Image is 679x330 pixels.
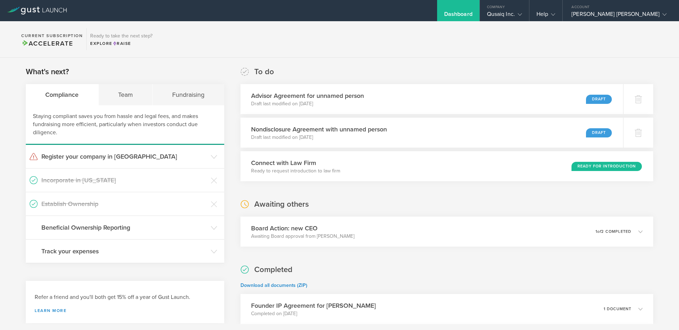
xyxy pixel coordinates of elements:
[35,293,215,301] h3: Refer a friend and you'll both get 15% off a year of Gust Launch.
[444,11,472,21] div: Dashboard
[240,84,623,114] div: Advisor Agreement for unnamed personDraft last modified on [DATE]Draft
[240,118,623,148] div: Nondisclosure Agreement with unnamed personDraft last modified on [DATE]Draft
[251,301,376,310] h3: Founder IP Agreement for [PERSON_NAME]
[240,151,653,181] div: Connect with Law FirmReady to request introduction to law firmReady for Introduction
[604,307,631,311] p: 1 document
[487,11,522,21] div: Qusaiq Inc.
[26,67,69,77] h2: What's next?
[596,230,631,234] p: 1 2 completed
[153,84,224,105] div: Fundraising
[586,128,612,137] div: Draft
[644,296,679,330] iframe: Chat Widget
[112,41,131,46] span: Raise
[254,199,309,210] h2: Awaiting others
[254,265,292,275] h2: Completed
[21,40,73,47] span: Accelerate
[251,310,376,317] p: Completed on [DATE]
[251,134,387,141] p: Draft last modified on [DATE]
[90,34,152,39] h3: Ready to take the next step?
[41,152,207,161] h3: Register your company in [GEOGRAPHIC_DATA]
[41,176,207,185] h3: Incorporate in [US_STATE]
[240,282,307,288] a: Download all documents (ZIP)
[35,308,215,313] a: Learn more
[90,40,152,47] div: Explore
[99,84,153,105] div: Team
[571,11,667,21] div: [PERSON_NAME] [PERSON_NAME]
[251,233,354,240] p: Awaiting Board approval from [PERSON_NAME]
[251,100,364,107] p: Draft last modified on [DATE]
[586,95,612,104] div: Draft
[254,67,274,77] h2: To do
[21,34,83,38] h2: Current Subscription
[251,158,340,167] h3: Connect with Law Firm
[571,162,642,171] div: Ready for Introduction
[251,125,387,134] h3: Nondisclosure Agreement with unnamed person
[26,84,99,105] div: Compliance
[251,224,354,233] h3: Board Action: new CEO
[597,229,601,234] em: of
[536,11,555,21] div: Help
[41,199,207,208] h3: Establish Ownership
[26,105,224,145] div: Staying compliant saves you from hassle and legal fees, and makes fundraising more efficient, par...
[86,28,156,50] div: Ready to take the next step?ExploreRaise
[251,91,364,100] h3: Advisor Agreement for unnamed person
[41,223,207,232] h3: Beneficial Ownership Reporting
[41,247,207,256] h3: Track your expenses
[251,167,340,175] p: Ready to request introduction to law firm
